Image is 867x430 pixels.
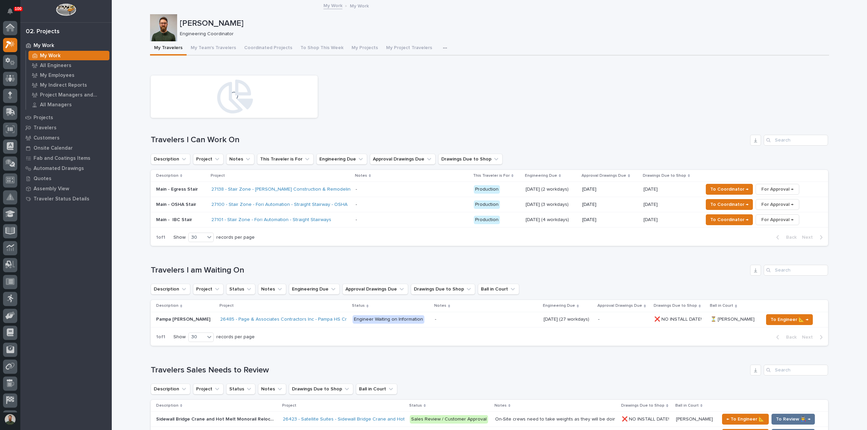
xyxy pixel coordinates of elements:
span: Back [782,334,797,340]
p: Description [156,402,178,409]
button: My Travelers [150,41,187,56]
a: All Engineers [26,61,112,70]
p: ❌ NO INSTALL DATE! [622,415,671,422]
div: - [356,202,357,208]
button: Project [193,284,224,295]
p: Show [173,334,186,340]
p: Ball in Court [675,402,699,409]
button: Status [226,384,255,394]
img: Workspace Logo [56,3,76,16]
p: [DATE] (3 workdays) [526,202,577,208]
button: To Coordinator → [706,214,753,225]
button: ← To Engineer 📐 [722,414,769,425]
span: To Review 👨‍🏭 → [776,415,810,423]
div: - [356,217,357,223]
tr: Sidewall Bridge Crane and Hot Melt Monorail RelocationSidewall Bridge Crane and Hot Melt Monorail... [151,412,828,427]
a: Customers [20,133,112,143]
p: Drawings Due to Shop [621,402,664,409]
p: Notes [494,402,507,409]
p: records per page [216,334,255,340]
button: Notes [226,154,254,165]
a: 26485 - Page & Associates Contractors Inc - Pampa HS Cranes [220,317,358,322]
p: Traveler Status Details [34,196,89,202]
button: Next [799,334,828,340]
span: For Approval → [761,200,794,209]
button: To Review 👨‍🏭 → [771,414,815,425]
p: 1 of 1 [151,329,171,345]
button: To Shop This Week [296,41,347,56]
p: Engineering Coordinator [180,31,824,37]
p: [DATE] [643,200,659,208]
div: On-Site crews need to take weights as they will be doing pre-use and load testing per [PERSON_NAME]. [495,416,614,422]
a: Traveler Status Details [20,194,112,204]
a: Quotes [20,173,112,184]
tr: Pampa [PERSON_NAME]Pampa [PERSON_NAME] 26485 - Page & Associates Contractors Inc - Pampa HS Crane... [151,312,828,327]
button: For Approval → [756,184,799,195]
div: Production [474,200,500,209]
div: - [356,187,357,192]
button: To Engineer 📐 → [766,314,813,325]
p: Description [156,302,178,309]
button: Status [226,284,255,295]
p: Description [156,172,178,179]
p: [DATE] [643,216,659,223]
p: [PERSON_NAME] [676,415,714,422]
p: Project [211,172,225,179]
button: To Coordinator → [706,184,753,195]
div: Notifications100 [8,8,17,19]
a: Travelers [20,123,112,133]
p: My Work [40,53,61,59]
tr: Main - IBC Stair27101 - Stair Zone - Fori Automation - Straight Stairways - Production[DATE] (4 w... [151,212,828,228]
a: Assembly View [20,184,112,194]
p: Drawings Due to Shop [643,172,686,179]
p: Assembly View [34,186,69,192]
p: [DATE] [643,185,659,192]
a: Fab and Coatings Items [20,153,112,163]
p: Project Managers and Engineers [40,92,107,98]
div: Production [474,216,500,224]
button: Notes [258,384,286,394]
a: My Indirect Reports [26,80,112,90]
tr: Main - Egress Stair27138 - Stair Zone - [PERSON_NAME] Construction & Remodeling - [GEOGRAPHIC_DAT... [151,182,828,197]
a: Projects [20,112,112,123]
p: Pampa [PERSON_NAME] [156,315,212,322]
p: [DATE] [582,202,638,208]
p: ⏳ [PERSON_NAME] [711,315,756,322]
a: My Work [323,1,342,9]
p: Ball in Court [710,302,733,309]
input: Search [764,135,828,146]
div: Production [474,185,500,194]
button: Notes [258,284,286,295]
p: Notes [355,172,367,179]
p: Projects [34,115,53,121]
input: Search [764,365,828,375]
a: All Managers [26,100,112,109]
p: records per page [216,235,255,240]
div: - [435,317,436,322]
p: [DATE] (2 workdays) [526,187,577,192]
p: My Work [350,2,369,9]
p: ❌ NO INSTALL DATE! [654,315,703,322]
span: To Engineer 📐 → [770,316,808,324]
button: Description [151,384,190,394]
span: Next [802,234,817,240]
p: [DATE] [582,187,638,192]
h1: Travelers I am Waiting On [151,265,747,275]
span: To Coordinator → [710,216,748,224]
p: Notes [434,302,446,309]
button: My Projects [347,41,382,56]
button: Project [193,154,224,165]
button: Engineering Due [316,154,367,165]
p: 100 [15,6,22,11]
p: Quotes [34,176,51,182]
div: Search [764,265,828,276]
p: Status [352,302,365,309]
button: Approval Drawings Due [370,154,436,165]
a: 27138 - Stair Zone - [PERSON_NAME] Construction & Remodeling - [GEOGRAPHIC_DATA] [211,187,404,192]
p: Customers [34,135,60,141]
a: 27100 - Stair Zone - Fori Automation - Straight Stairway - OSHA [211,202,347,208]
div: 02. Projects [26,28,60,36]
button: Ball in Court [356,384,397,394]
p: Main - IBC Stair [156,217,206,223]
